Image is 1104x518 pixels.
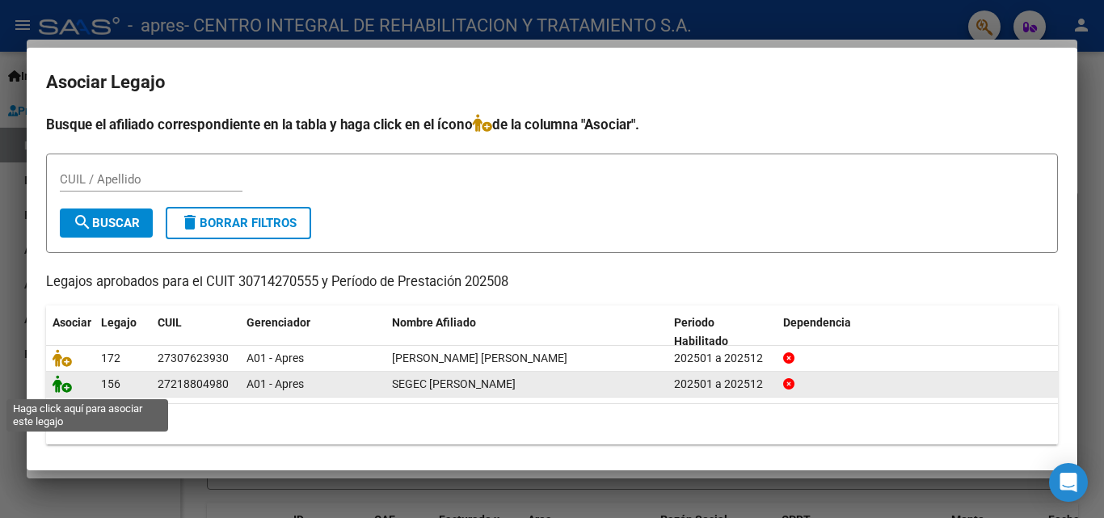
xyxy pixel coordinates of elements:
div: 202501 a 202512 [674,375,770,394]
h2: Asociar Legajo [46,67,1058,98]
mat-icon: delete [180,213,200,232]
span: CUIL [158,316,182,329]
span: Buscar [73,216,140,230]
span: Gerenciador [247,316,310,329]
button: Buscar [60,208,153,238]
div: 202501 a 202512 [674,349,770,368]
datatable-header-cell: Dependencia [777,305,1059,359]
p: Legajos aprobados para el CUIT 30714270555 y Período de Prestación 202508 [46,272,1058,293]
div: 27307623930 [158,349,229,368]
datatable-header-cell: Gerenciador [240,305,386,359]
span: A01 - Apres [247,377,304,390]
datatable-header-cell: CUIL [151,305,240,359]
button: Borrar Filtros [166,207,311,239]
datatable-header-cell: Nombre Afiliado [386,305,668,359]
span: 156 [101,377,120,390]
span: MUÑOZ ERICA CAMILA [392,352,567,364]
datatable-header-cell: Periodo Habilitado [668,305,777,359]
span: SEGEC MARISA [392,377,516,390]
span: Nombre Afiliado [392,316,476,329]
datatable-header-cell: Asociar [46,305,95,359]
datatable-header-cell: Legajo [95,305,151,359]
span: Borrar Filtros [180,216,297,230]
span: Asociar [53,316,91,329]
div: Open Intercom Messenger [1049,463,1088,502]
span: 172 [101,352,120,364]
span: A01 - Apres [247,352,304,364]
h4: Busque el afiliado correspondiente en la tabla y haga click en el ícono de la columna "Asociar". [46,114,1058,135]
span: Periodo Habilitado [674,316,728,347]
span: Legajo [101,316,137,329]
div: 27218804980 [158,375,229,394]
div: 2 registros [46,404,1058,444]
mat-icon: search [73,213,92,232]
span: Dependencia [783,316,851,329]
